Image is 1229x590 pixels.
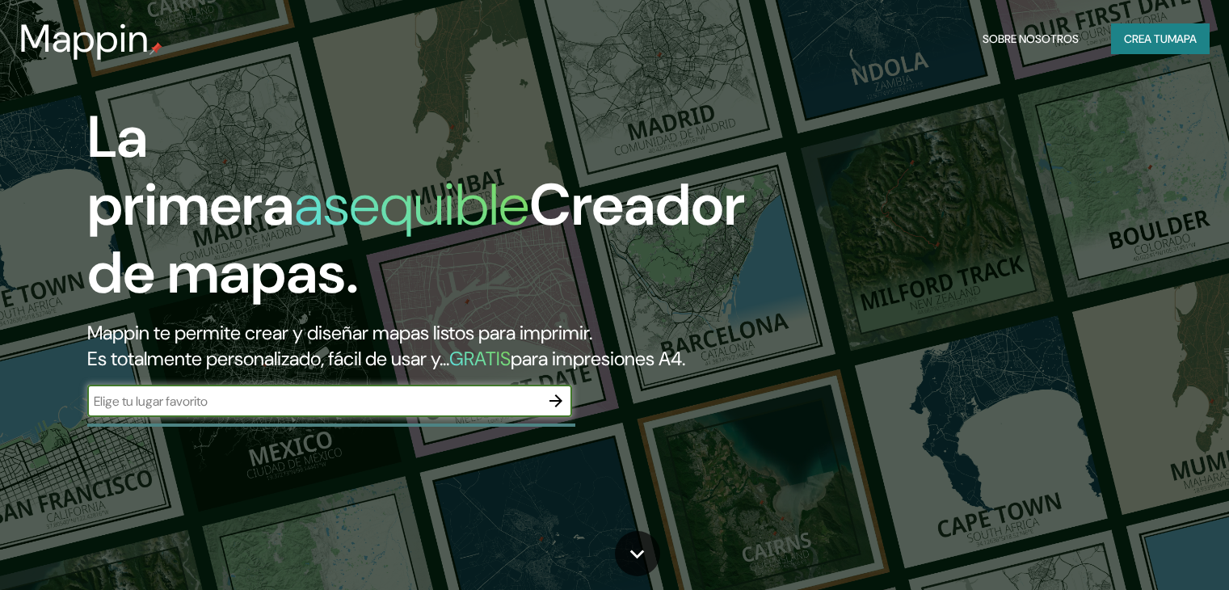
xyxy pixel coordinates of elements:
[511,346,685,371] font: para impresiones A4.
[87,320,592,345] font: Mappin te permite crear y diseñar mapas listos para imprimir.
[1111,23,1210,54] button: Crea tumapa
[19,13,149,64] font: Mappin
[1124,32,1168,46] font: Crea tu
[1168,32,1197,46] font: mapa
[87,346,449,371] font: Es totalmente personalizado, fácil de usar y...
[87,392,540,411] input: Elige tu lugar favorito
[449,346,511,371] font: GRATIS
[983,32,1079,46] font: Sobre nosotros
[294,167,529,242] font: asequible
[87,167,745,310] font: Creador de mapas.
[976,23,1085,54] button: Sobre nosotros
[87,99,294,242] font: La primera
[149,42,162,55] img: pin de mapeo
